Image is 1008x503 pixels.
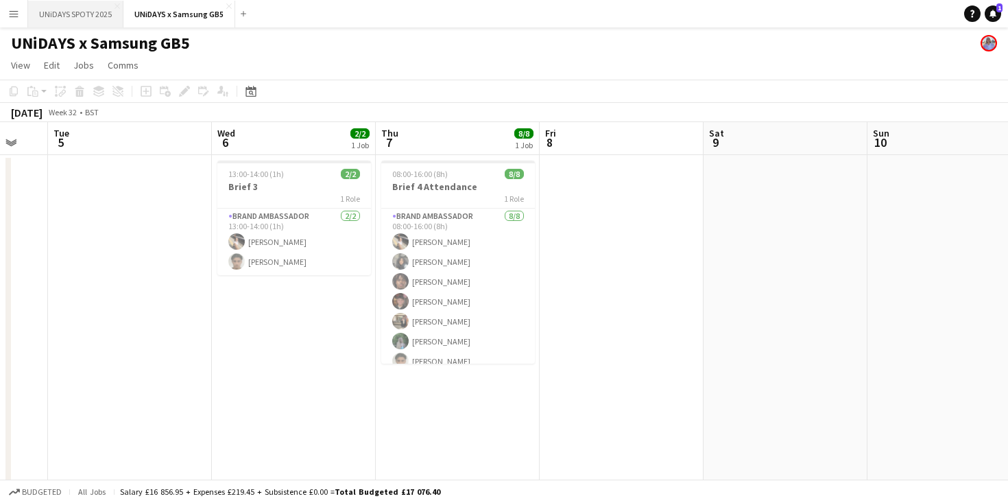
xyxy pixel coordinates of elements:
span: Sun [873,127,889,139]
app-job-card: 08:00-16:00 (8h)8/8Brief 4 Attendance1 RoleBrand Ambassador8/808:00-16:00 (8h)[PERSON_NAME][PERSO... [381,161,535,364]
span: Thu [381,127,398,139]
a: Edit [38,56,65,74]
button: UNiDAYS SPOTY 2025 [28,1,123,27]
span: 2/2 [350,128,370,139]
a: Jobs [68,56,99,74]
span: 8/8 [514,128,533,139]
a: 1 [985,5,1001,22]
app-user-avatar: Lucy Hillier [981,35,997,51]
button: Budgeted [7,484,64,500]
span: 7 [379,134,398,150]
span: All jobs [75,487,108,497]
app-card-role: Brand Ambassador2/213:00-14:00 (1h)[PERSON_NAME][PERSON_NAME] [217,209,371,275]
span: Jobs [73,59,94,71]
span: Wed [217,127,235,139]
span: Budgeted [22,487,62,497]
span: 10 [871,134,889,150]
span: Tue [53,127,69,139]
span: Comms [108,59,139,71]
div: 1 Job [351,140,369,150]
span: Week 32 [45,107,80,117]
span: 08:00-16:00 (8h) [392,169,448,179]
span: 8 [543,134,556,150]
div: [DATE] [11,106,43,119]
span: 8/8 [505,169,524,179]
app-card-role: Brand Ambassador8/808:00-16:00 (8h)[PERSON_NAME][PERSON_NAME][PERSON_NAME][PERSON_NAME][PERSON_NA... [381,209,535,395]
button: UNiDAYS x Samsung GB5 [123,1,235,27]
span: 5 [51,134,69,150]
span: Sat [709,127,724,139]
h3: Brief 3 [217,180,371,193]
a: Comms [102,56,144,74]
span: Total Budgeted £17 076.40 [335,487,440,497]
span: Fri [545,127,556,139]
span: View [11,59,30,71]
span: 13:00-14:00 (1h) [228,169,284,179]
span: Edit [44,59,60,71]
span: 6 [215,134,235,150]
a: View [5,56,36,74]
h1: UNiDAYS x Samsung GB5 [11,33,190,54]
span: 1 [996,3,1003,12]
span: 1 Role [504,194,524,204]
div: BST [85,107,99,117]
span: 2/2 [341,169,360,179]
app-job-card: 13:00-14:00 (1h)2/2Brief 31 RoleBrand Ambassador2/213:00-14:00 (1h)[PERSON_NAME][PERSON_NAME] [217,161,371,275]
h3: Brief 4 Attendance [381,180,535,193]
span: 1 Role [340,194,360,204]
span: 9 [707,134,724,150]
div: 1 Job [515,140,533,150]
div: Salary £16 856.95 + Expenses £219.45 + Subsistence £0.00 = [120,487,440,497]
